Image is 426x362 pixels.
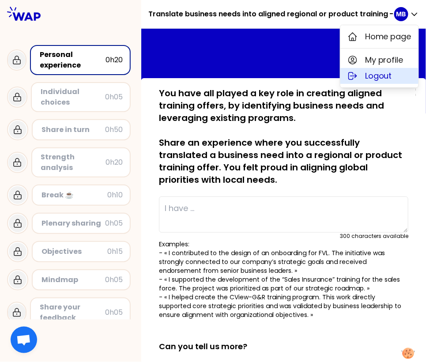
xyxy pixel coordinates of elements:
div: Plenary sharing [41,218,105,229]
div: 0h05 [105,307,123,318]
div: 0h20 [106,157,123,168]
div: Break ☕️ [41,190,107,200]
div: Share your feedback [40,302,105,323]
div: 0h05 [105,275,123,285]
div: Individual choices [41,87,105,108]
div: 0h20 [106,55,123,65]
span: My profile [365,54,403,66]
div: 0h05 [105,92,123,102]
div: Objectives [41,246,107,257]
div: Share in turn [41,124,105,135]
p: Examples: - « I contributed to the design of an onboarding for FVL. The initiative was strongly c... [159,240,408,319]
div: 0h15 [107,246,123,257]
div: Personal experience [40,49,106,71]
div: 0h10 [107,190,123,200]
p: You have all played a key role in creating aligned training offers, by identifying business needs... [159,87,408,186]
button: MB [394,7,419,21]
span: Home page [365,30,411,43]
div: MB [340,25,419,88]
h2: Can you tell us more? [159,326,408,353]
div: 0h05 [105,218,123,229]
p: MB [396,10,406,19]
div: 300 characters available [340,233,408,240]
div: Mindmap [41,275,105,285]
span: Logout [365,70,392,82]
div: Ouvrir le chat [11,327,37,353]
div: Strength analysis [41,152,106,173]
div: 0h50 [105,124,123,135]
